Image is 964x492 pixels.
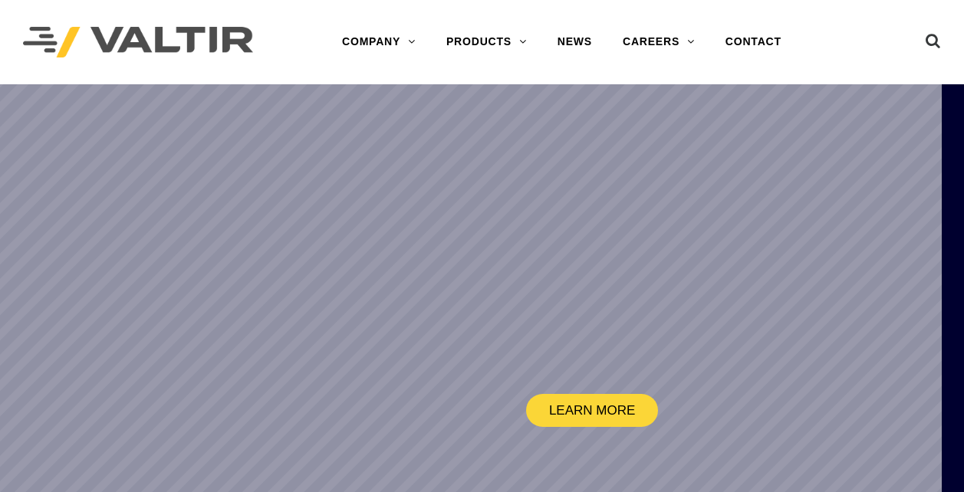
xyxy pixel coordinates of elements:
[607,27,710,57] a: CAREERS
[23,27,253,58] img: Valtir
[526,394,658,427] a: LEARN MORE
[542,27,607,57] a: NEWS
[710,27,797,57] a: CONTACT
[327,27,431,57] a: COMPANY
[431,27,542,57] a: PRODUCTS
